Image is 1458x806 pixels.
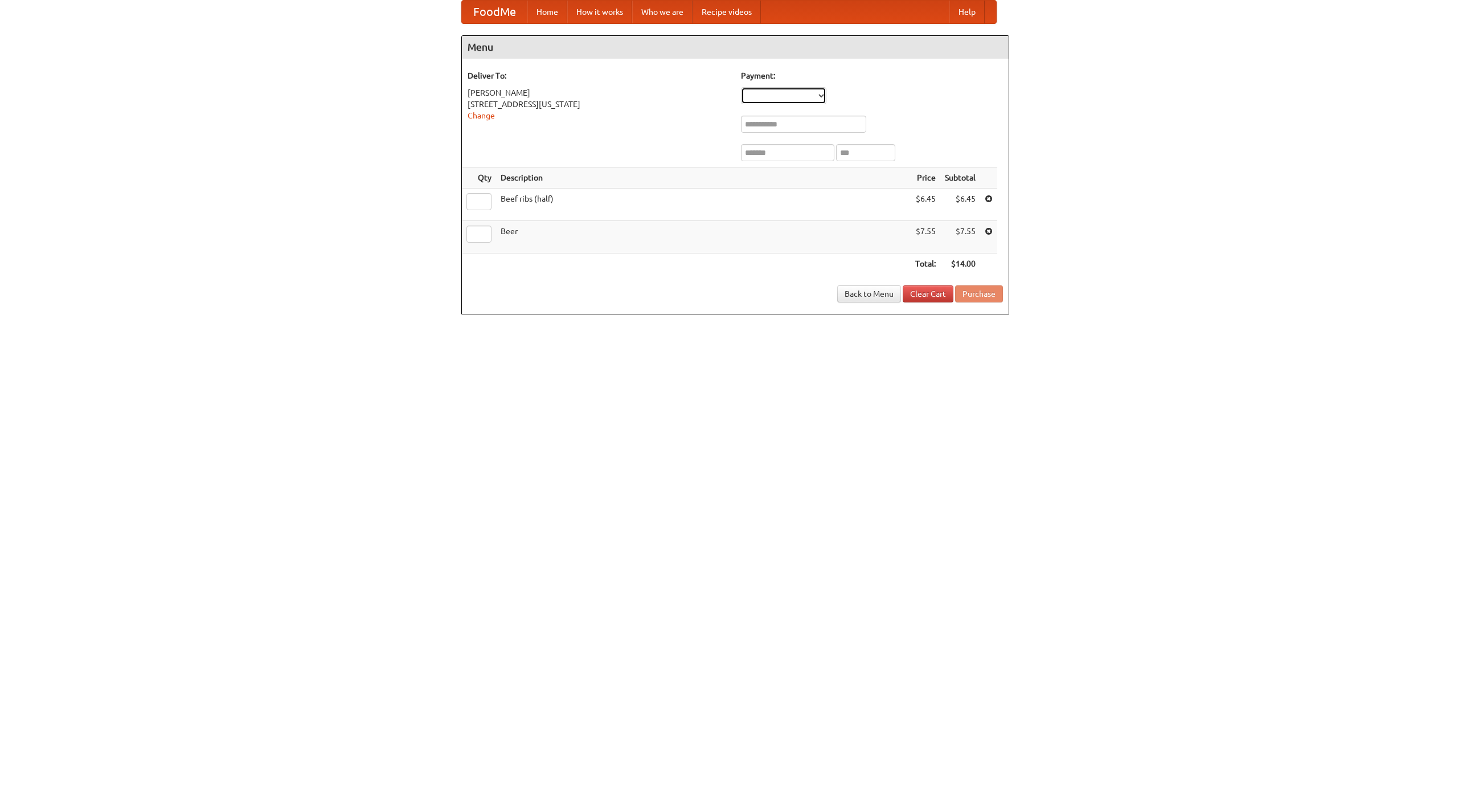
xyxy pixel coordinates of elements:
[496,167,911,189] th: Description
[468,111,495,120] a: Change
[496,221,911,253] td: Beer
[496,189,911,221] td: Beef ribs (half)
[741,70,1003,81] h5: Payment:
[462,167,496,189] th: Qty
[837,285,901,302] a: Back to Menu
[940,253,980,275] th: $14.00
[468,99,730,110] div: [STREET_ADDRESS][US_STATE]
[693,1,761,23] a: Recipe videos
[940,221,980,253] td: $7.55
[903,285,953,302] a: Clear Cart
[955,285,1003,302] button: Purchase
[462,36,1009,59] h4: Menu
[527,1,567,23] a: Home
[468,70,730,81] h5: Deliver To:
[911,221,940,253] td: $7.55
[949,1,985,23] a: Help
[911,167,940,189] th: Price
[911,253,940,275] th: Total:
[567,1,632,23] a: How it works
[940,167,980,189] th: Subtotal
[462,1,527,23] a: FoodMe
[468,87,730,99] div: [PERSON_NAME]
[632,1,693,23] a: Who we are
[940,189,980,221] td: $6.45
[911,189,940,221] td: $6.45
